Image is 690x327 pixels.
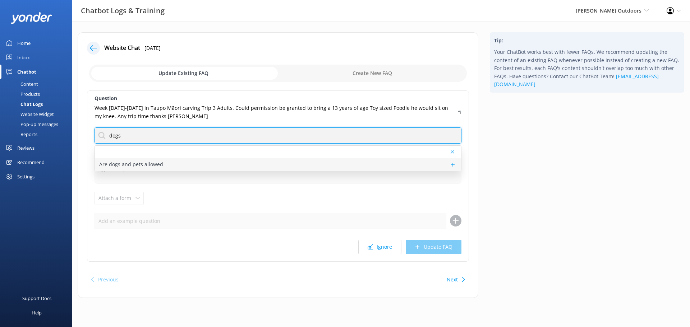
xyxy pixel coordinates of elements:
a: [EMAIL_ADDRESS][DOMAIN_NAME] [494,73,659,88]
a: Chat Logs [4,99,72,109]
h4: Website Chat [104,43,140,53]
h4: Tip: [494,37,680,45]
a: Reports [4,129,72,139]
div: Website Widget [4,109,54,119]
div: Reviews [17,141,34,155]
div: Pop-up messages [4,119,58,129]
span: [PERSON_NAME] Outdoors [576,7,641,14]
div: Chat Logs [4,99,43,109]
div: Products [4,89,40,99]
p: Week [DATE]-[DATE] in Taupo Māori carving Trip 3 Adults. Could permission be granted to bring a 1... [95,104,454,120]
div: Chatbot [17,65,36,79]
button: Ignore [358,240,401,254]
div: Inbox [17,50,30,65]
div: Settings [17,169,34,184]
a: Pop-up messages [4,119,72,129]
a: Products [4,89,72,99]
p: Are dogs and pets allowed [99,160,163,168]
div: Recommend [17,155,45,169]
button: Next [447,272,458,287]
label: Question [95,94,461,102]
p: [DATE] [144,44,161,52]
a: Content [4,79,72,89]
input: Add an example question [95,213,446,229]
div: Reports [4,129,37,139]
div: Help [32,305,42,320]
img: yonder-white-logo.png [11,12,52,24]
div: Support Docs [22,291,51,305]
a: Website Widget [4,109,72,119]
input: Search for an FAQ to Update... [95,127,461,144]
p: Your ChatBot works best with fewer FAQs. We recommend updating the content of an existing FAQ whe... [494,48,680,88]
div: Home [17,36,31,50]
div: Content [4,79,38,89]
h3: Chatbot Logs & Training [81,5,165,17]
